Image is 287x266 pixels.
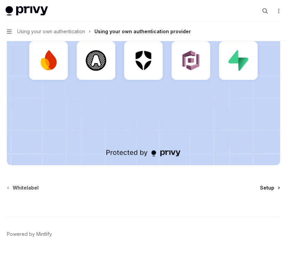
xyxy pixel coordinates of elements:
a: Whitelabel [8,184,39,191]
span: Setup [260,184,274,191]
a: Setup [260,184,279,191]
button: More actions [275,6,282,16]
span: Whitelabel [13,184,39,191]
a: Powered by Mintlify [7,231,52,238]
img: light logo [5,6,48,16]
div: Using your own authentication provider [94,27,191,36]
span: Using your own authentication [17,27,85,36]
